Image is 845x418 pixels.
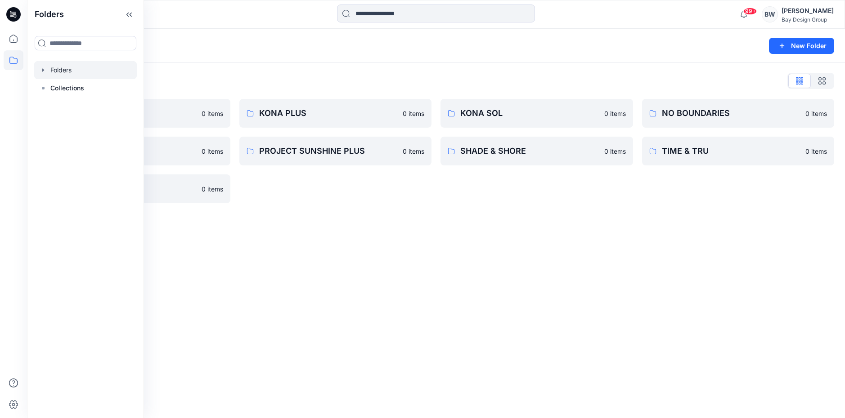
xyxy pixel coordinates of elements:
[782,16,834,23] div: Bay Design Group
[743,8,757,15] span: 99+
[460,145,599,157] p: SHADE & SHORE
[239,99,432,128] a: KONA PLUS0 items
[202,147,223,156] p: 0 items
[642,99,835,128] a: NO BOUNDARIES0 items
[202,184,223,194] p: 0 items
[259,107,398,120] p: KONA PLUS
[440,99,633,128] a: KONA SOL0 items
[782,5,834,16] div: [PERSON_NAME]
[762,6,778,22] div: BW
[662,107,800,120] p: NO BOUNDARIES
[604,109,626,118] p: 0 items
[403,147,424,156] p: 0 items
[805,147,827,156] p: 0 items
[403,109,424,118] p: 0 items
[642,137,835,165] a: TIME & TRU0 items
[460,107,599,120] p: KONA SOL
[440,137,633,165] a: SHADE & SHORE0 items
[202,109,223,118] p: 0 items
[259,145,398,157] p: PROJECT SUNSHINE PLUS
[662,145,800,157] p: TIME & TRU
[805,109,827,118] p: 0 items
[604,147,626,156] p: 0 items
[50,83,84,93] p: Collections
[239,137,432,165] a: PROJECT SUNSHINE PLUS0 items
[769,38,834,54] button: New Folder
